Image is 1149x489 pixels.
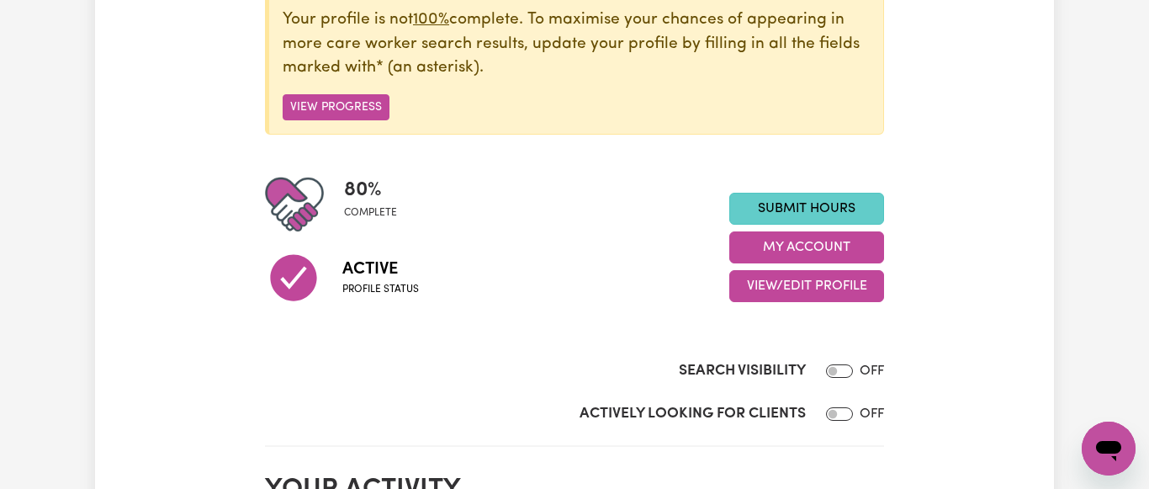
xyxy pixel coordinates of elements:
button: View/Edit Profile [729,270,884,302]
a: Submit Hours [729,193,884,225]
span: Active [342,257,419,282]
label: Actively Looking for Clients [580,403,806,425]
span: an asterisk [376,60,479,76]
span: OFF [860,407,884,421]
label: Search Visibility [679,360,806,382]
span: complete [344,205,397,221]
span: 80 % [344,175,397,205]
button: View Progress [283,94,389,120]
button: My Account [729,231,884,263]
span: Profile status [342,282,419,297]
u: 100% [413,12,449,28]
span: OFF [860,364,884,378]
iframe: Button to launch messaging window, conversation in progress [1082,422,1136,476]
p: Your profile is not complete. To maximise your chances of appearing in more care worker search re... [283,8,870,81]
div: Profile completeness: 80% [344,175,410,234]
